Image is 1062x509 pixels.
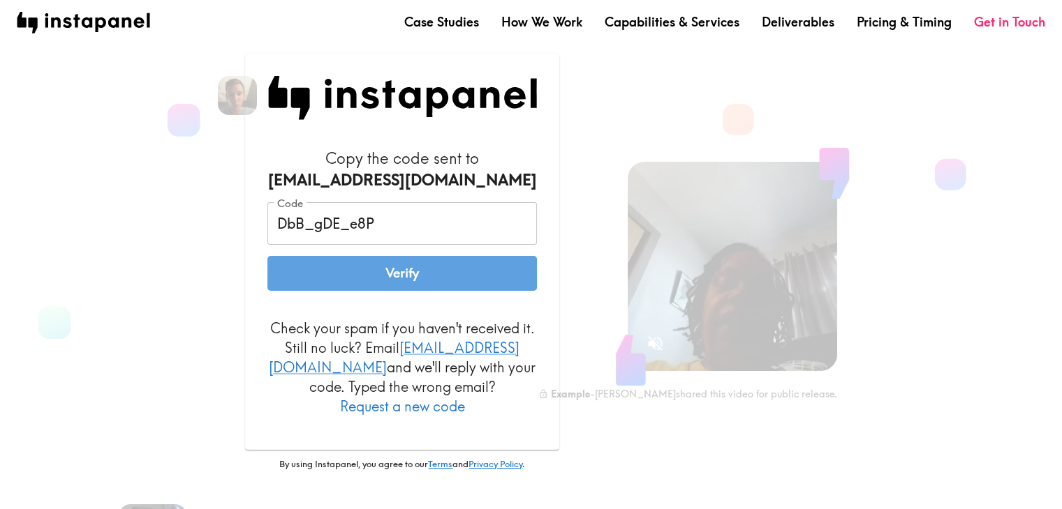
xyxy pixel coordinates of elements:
[267,76,537,120] img: Instapanel
[551,388,590,400] b: Example
[428,458,452,469] a: Terms
[267,148,537,191] h6: Copy the code sent to
[469,458,522,469] a: Privacy Policy
[404,13,479,31] a: Case Studies
[640,328,670,358] button: Sound is off
[501,13,582,31] a: How We Work
[17,12,150,33] img: instapanel
[340,397,465,416] button: Request a new code
[269,339,519,376] a: [EMAIL_ADDRESS][DOMAIN_NAME]
[857,13,952,31] a: Pricing & Timing
[267,256,537,291] button: Verify
[267,319,537,416] p: Check your spam if you haven't received it. Still no luck? Email and we'll reply with your code. ...
[538,388,837,400] div: - [PERSON_NAME] shared this video for public release.
[605,13,739,31] a: Capabilities & Services
[218,76,257,115] img: Eric
[762,13,834,31] a: Deliverables
[245,458,559,471] p: By using Instapanel, you agree to our and .
[267,202,537,245] input: xxx_xxx_xxx
[277,196,303,211] label: Code
[267,169,537,191] div: [EMAIL_ADDRESS][DOMAIN_NAME]
[974,13,1045,31] a: Get in Touch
